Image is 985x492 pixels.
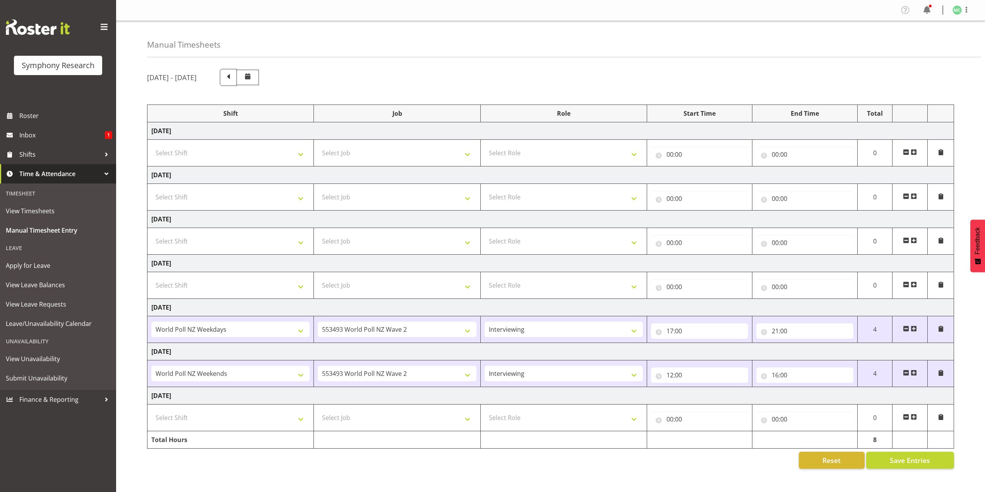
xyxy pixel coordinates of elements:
div: Unavailability [2,333,114,349]
input: Click to select... [651,235,748,250]
div: Role [485,109,643,118]
input: Click to select... [651,191,748,206]
h4: Manual Timesheets [147,40,221,49]
span: Submit Unavailability [6,372,110,384]
span: Time & Attendance [19,168,101,180]
div: Leave [2,240,114,256]
span: View Leave Balances [6,279,110,291]
span: View Timesheets [6,205,110,217]
span: Roster [19,110,112,122]
td: 0 [857,140,892,166]
button: Reset [799,452,865,469]
td: 0 [857,272,892,299]
span: Inbox [19,129,105,141]
input: Click to select... [756,147,853,162]
a: View Unavailability [2,349,114,369]
a: Manual Timesheet Entry [2,221,114,240]
input: Click to select... [651,323,748,339]
a: Apply for Leave [2,256,114,275]
a: View Timesheets [2,201,114,221]
span: Leave/Unavailability Calendar [6,318,110,329]
td: 0 [857,228,892,255]
div: Timesheet [2,185,114,201]
td: [DATE] [147,299,954,316]
span: View Unavailability [6,353,110,365]
span: Reset [822,455,841,465]
td: 0 [857,184,892,211]
td: Total Hours [147,431,314,449]
div: Start Time [651,109,748,118]
div: Symphony Research [22,60,94,71]
td: 4 [857,316,892,343]
span: Apply for Leave [6,260,110,271]
a: View Leave Balances [2,275,114,295]
span: 1 [105,131,112,139]
span: Save Entries [890,455,930,465]
a: View Leave Requests [2,295,114,314]
td: [DATE] [147,211,954,228]
h5: [DATE] - [DATE] [147,73,197,82]
div: Shift [151,109,310,118]
input: Click to select... [756,367,853,383]
button: Feedback - Show survey [970,219,985,272]
img: Rosterit website logo [6,19,70,35]
button: Save Entries [866,452,954,469]
span: Manual Timesheet Entry [6,225,110,236]
a: Leave/Unavailability Calendar [2,314,114,333]
td: 0 [857,405,892,431]
input: Click to select... [651,147,748,162]
td: [DATE] [147,255,954,272]
input: Click to select... [756,411,853,427]
td: 4 [857,360,892,387]
span: Finance & Reporting [19,394,101,405]
a: Submit Unavailability [2,369,114,388]
div: Job [318,109,476,118]
input: Click to select... [756,235,853,250]
img: matthew-coleman1906.jpg [952,5,962,15]
input: Click to select... [756,323,853,339]
input: Click to select... [651,279,748,295]
input: Click to select... [756,191,853,206]
td: [DATE] [147,387,954,405]
span: View Leave Requests [6,298,110,310]
input: Click to select... [651,411,748,427]
input: Click to select... [756,279,853,295]
span: Feedback [974,227,981,254]
td: 8 [857,431,892,449]
td: [DATE] [147,343,954,360]
td: [DATE] [147,122,954,140]
td: [DATE] [147,166,954,184]
div: End Time [756,109,853,118]
div: Total [862,109,889,118]
span: Shifts [19,149,101,160]
input: Click to select... [651,367,748,383]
